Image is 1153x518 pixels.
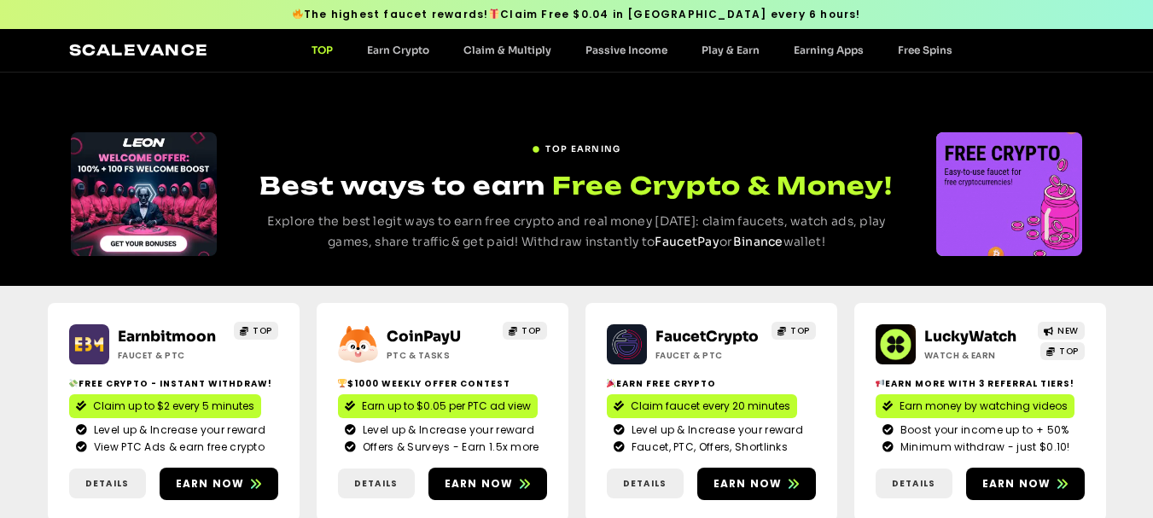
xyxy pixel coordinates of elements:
[896,422,1069,438] span: Boost your income up to + 50%
[234,322,278,340] a: TOP
[354,477,398,490] span: Details
[387,349,493,362] h2: ptc & Tasks
[790,324,810,337] span: TOP
[627,439,788,455] span: Faucet, PTC, Offers, Shortlinks
[881,44,970,56] a: Free Spins
[90,422,265,438] span: Level up & Increase your reward
[248,212,905,253] p: Explore the best legit ways to earn free crypto and real money [DATE]: claim faucets, watch ads, ...
[118,349,224,362] h2: Faucet & PTC
[545,143,620,155] span: TOP EARNING
[1059,345,1079,358] span: TOP
[607,379,615,387] img: 🎉
[532,136,620,155] a: TOP EARNING
[358,422,534,438] span: Level up & Increase your reward
[259,171,545,201] span: Best ways to earn
[568,44,684,56] a: Passive Income
[71,132,217,256] div: Slides
[966,468,1085,500] a: Earn now
[733,234,783,249] a: Binance
[655,328,759,346] a: FaucetCrypto
[1057,324,1079,337] span: NEW
[623,477,667,490] span: Details
[489,9,499,19] img: 🎁
[521,324,541,337] span: TOP
[69,469,146,498] a: Details
[631,399,790,414] span: Claim faucet every 20 minutes
[338,379,346,387] img: 🏆
[684,44,777,56] a: Play & Earn
[772,322,816,340] a: TOP
[93,399,254,414] span: Claim up to $2 every 5 minutes
[69,41,209,59] a: Scalevance
[936,132,1082,256] div: 1 / 3
[293,9,303,19] img: 🔥
[892,477,935,490] span: Details
[118,328,216,346] a: Earnbitmoon
[358,439,539,455] span: Offers & Surveys - Earn 1.5x more
[445,476,514,492] span: Earn now
[982,476,1051,492] span: Earn now
[428,468,547,500] a: Earn now
[627,422,803,438] span: Level up & Increase your reward
[896,439,1070,455] span: Minimum withdraw - just $0.10!
[350,44,446,56] a: Earn Crypto
[655,349,762,362] h2: Faucet & PTC
[552,169,893,202] span: Free Crypto & Money!
[292,7,860,22] span: The highest faucet rewards! Claim Free $0.04 in [GEOGRAPHIC_DATA] every 6 hours!
[777,44,881,56] a: Earning Apps
[900,399,1068,414] span: Earn money by watching videos
[713,476,783,492] span: Earn now
[924,328,1016,346] a: LuckyWatch
[338,469,415,498] a: Details
[697,468,816,500] a: Earn now
[655,234,719,249] a: FaucetPay
[607,394,797,418] a: Claim faucet every 20 minutes
[936,132,1082,256] div: Slides
[69,379,78,387] img: 💸
[607,469,684,498] a: Details
[338,377,547,390] h2: $1000 Weekly Offer contest
[85,477,129,490] span: Details
[160,468,278,500] a: Earn now
[253,324,272,337] span: TOP
[90,439,265,455] span: View PTC Ads & earn free crypto
[876,379,884,387] img: 📢
[69,377,278,390] h2: Free crypto - Instant withdraw!
[924,349,1031,362] h2: Watch & Earn
[338,394,538,418] a: Earn up to $0.05 per PTC ad view
[446,44,568,56] a: Claim & Multiply
[876,377,1085,390] h2: Earn more with 3 referral Tiers!
[294,44,970,56] nav: Menu
[1038,322,1085,340] a: NEW
[69,394,261,418] a: Claim up to $2 every 5 minutes
[362,399,531,414] span: Earn up to $0.05 per PTC ad view
[1040,342,1085,360] a: TOP
[176,476,245,492] span: Earn now
[876,469,952,498] a: Details
[607,377,816,390] h2: Earn free crypto
[503,322,547,340] a: TOP
[294,44,350,56] a: TOP
[876,394,1074,418] a: Earn money by watching videos
[387,328,461,346] a: CoinPayU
